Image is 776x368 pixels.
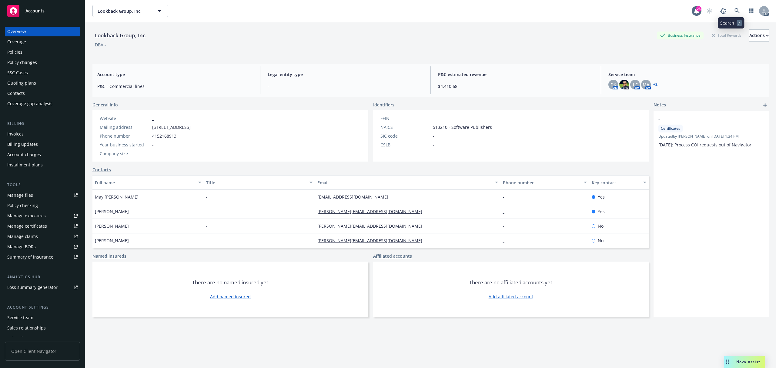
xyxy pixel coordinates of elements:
[433,124,492,130] span: 513210 - Software Publishers
[5,182,80,188] div: Tools
[380,124,430,130] div: NAICS
[7,139,38,149] div: Billing updates
[373,102,394,108] span: Identifiers
[380,142,430,148] div: CSLB
[433,142,434,148] span: -
[380,115,430,122] div: FEIN
[658,116,748,122] span: -
[658,134,764,139] span: Updated by [PERSON_NAME] on [DATE] 1:34 PM
[5,283,80,292] a: Loss summary generator
[5,160,80,170] a: Installment plans
[97,83,253,89] span: P&C - Commercial lines
[736,359,760,364] span: Nova Assist
[7,323,46,333] div: Sales relationships
[192,279,268,286] span: There are no named insured yet
[7,252,53,262] div: Summary of insurance
[654,111,769,153] div: -CertificatesUpdatedby [PERSON_NAME] on [DATE] 1:34 PM[DATE]: Process COI requests out of Navigator
[206,208,208,215] span: -
[503,179,580,186] div: Phone number
[5,274,80,280] div: Analytics hub
[317,194,393,200] a: [EMAIL_ADDRESS][DOMAIN_NAME]
[380,133,430,139] div: SIC code
[749,30,769,41] div: Actions
[268,71,423,78] span: Legal entity type
[619,80,629,89] img: photo
[95,223,129,229] span: [PERSON_NAME]
[438,71,594,78] span: P&C estimated revenue
[5,313,80,323] a: Service team
[643,82,649,88] span: MA
[5,201,80,210] a: Policy checking
[433,133,434,139] span: -
[7,58,37,67] div: Policy changes
[7,333,42,343] div: Related accounts
[745,5,757,17] a: Switch app
[7,160,43,170] div: Installment plans
[5,68,80,78] a: SSC Cases
[7,221,47,231] div: Manage certificates
[7,47,22,57] div: Policies
[5,89,80,98] a: Contacts
[598,223,604,229] span: No
[92,175,204,190] button: Full name
[7,37,26,47] div: Coverage
[598,194,605,200] span: Yes
[25,8,45,13] span: Accounts
[7,211,46,221] div: Manage exposures
[317,238,427,243] a: [PERSON_NAME][EMAIL_ADDRESS][DOMAIN_NAME]
[724,356,731,368] div: Drag to move
[92,102,118,108] span: General info
[152,142,154,148] span: -
[5,2,80,19] a: Accounts
[210,293,251,300] a: Add named insured
[7,190,33,200] div: Manage files
[7,232,38,241] div: Manage claims
[608,71,764,78] span: Service team
[152,124,191,130] span: [STREET_ADDRESS]
[703,5,715,17] a: Start snowing
[503,238,509,243] a: -
[206,179,306,186] div: Title
[469,279,552,286] span: There are no affiliated accounts yet
[5,221,80,231] a: Manage certificates
[433,115,434,122] span: -
[503,194,509,200] a: -
[206,194,208,200] span: -
[7,201,38,210] div: Policy checking
[658,142,751,148] span: [DATE]: Process COI requests out of Navigator
[598,208,605,215] span: Yes
[610,82,616,88] span: DK
[708,32,744,39] div: Total Rewards
[92,166,111,173] a: Contacts
[95,179,195,186] div: Full name
[5,232,80,241] a: Manage claims
[7,89,25,98] div: Contacts
[95,194,139,200] span: May [PERSON_NAME]
[653,83,657,86] a: +2
[206,223,208,229] span: -
[5,139,80,149] a: Billing updates
[5,58,80,67] a: Policy changes
[100,133,150,139] div: Phone number
[657,32,704,39] div: Business Insurance
[489,293,533,300] a: Add affiliated account
[5,190,80,200] a: Manage files
[7,283,58,292] div: Loss summary generator
[661,126,680,131] span: Certificates
[592,179,640,186] div: Key contact
[95,42,106,48] div: DBA: -
[7,68,28,78] div: SSC Cases
[5,27,80,36] a: Overview
[92,253,126,259] a: Named insureds
[97,71,253,78] span: Account type
[100,150,150,157] div: Company size
[5,211,80,221] span: Manage exposures
[724,356,765,368] button: Nova Assist
[95,208,129,215] span: [PERSON_NAME]
[5,342,80,361] span: Open Client Navigator
[317,179,491,186] div: Email
[5,333,80,343] a: Related accounts
[268,83,423,89] span: -
[5,99,80,109] a: Coverage gap analysis
[5,150,80,159] a: Account charges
